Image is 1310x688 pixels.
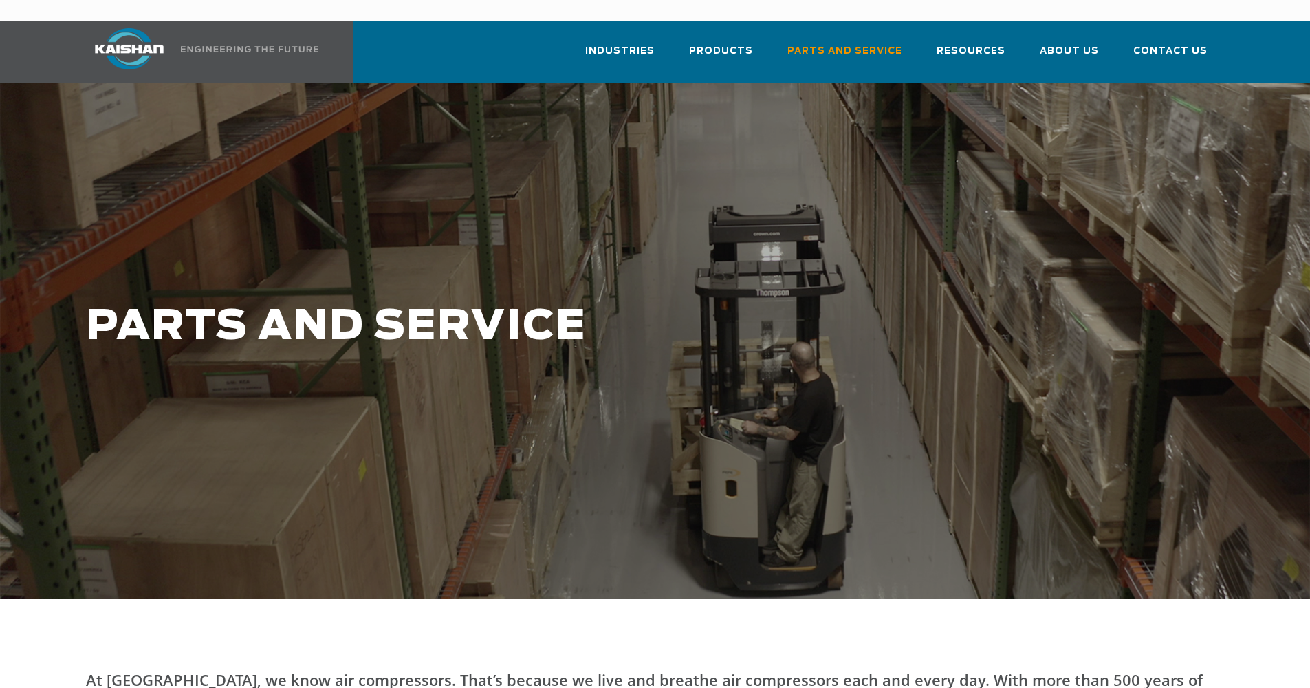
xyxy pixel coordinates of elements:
[78,28,181,69] img: kaishan logo
[78,21,321,83] a: Kaishan USA
[689,33,753,80] a: Products
[937,43,1005,59] span: Resources
[1133,43,1208,59] span: Contact Us
[937,33,1005,80] a: Resources
[1040,33,1099,80] a: About Us
[86,304,1032,350] h1: PARTS AND SERVICE
[787,33,902,80] a: Parts and Service
[787,43,902,59] span: Parts and Service
[181,46,318,52] img: Engineering the future
[1040,43,1099,59] span: About Us
[689,43,753,59] span: Products
[1133,33,1208,80] a: Contact Us
[585,43,655,59] span: Industries
[585,33,655,80] a: Industries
